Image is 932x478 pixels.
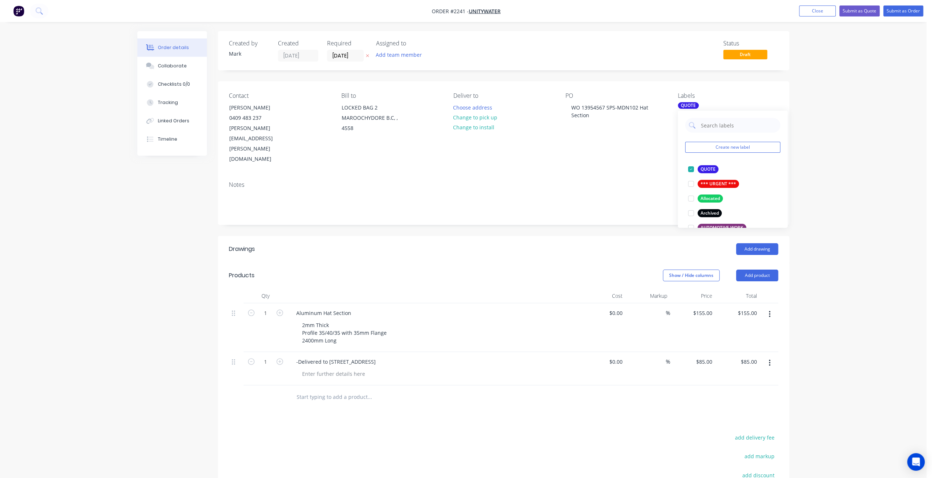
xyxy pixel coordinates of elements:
button: Add drawing [736,243,778,255]
button: Archived [685,208,725,218]
div: [PERSON_NAME] [229,103,290,113]
div: Required [327,40,367,47]
div: [PERSON_NAME]0409 483 237[PERSON_NAME][EMAIL_ADDRESS][PERSON_NAME][DOMAIN_NAME] [223,102,296,164]
button: Add team member [376,50,426,60]
div: Contact [229,92,329,99]
div: QUOTE [678,102,699,109]
button: Submit as Order [883,5,923,16]
button: Submit as Quote [839,5,880,16]
input: Start typing to add a product... [296,390,443,404]
button: Create new label [685,142,780,153]
div: Markup [625,289,671,303]
div: Allocated [698,194,723,203]
input: Search labels [700,118,777,133]
button: Change to pick up [449,112,501,122]
div: Timeline [158,136,177,142]
div: Total [715,289,760,303]
button: Choose address [449,102,496,112]
div: Checklists 0/0 [158,81,190,88]
button: Tracking [137,93,207,112]
button: Allocated [685,193,726,204]
div: Price [670,289,715,303]
div: Qty [244,289,287,303]
div: MAROOCHYDORE B.C, , 4558 [341,113,402,133]
div: Open Intercom Messenger [907,453,925,471]
div: Aluminum Hat Section [290,308,357,318]
div: Drawings [229,245,255,253]
div: Tracking [158,99,178,106]
div: Linked Orders [158,118,189,124]
div: Mark [229,50,269,58]
span: Order #2241 - [432,8,469,15]
button: Close [799,5,836,16]
span: Draft [723,50,767,59]
button: Add team member [372,50,426,60]
div: [PERSON_NAME][EMAIL_ADDRESS][PERSON_NAME][DOMAIN_NAME] [229,123,290,164]
div: Assigned to [376,40,449,47]
div: Cost [580,289,625,303]
div: 0409 483 237 [229,113,290,123]
div: Order details [158,44,189,51]
button: Checklists 0/0 [137,75,207,93]
span: % [666,357,670,366]
div: PO [565,92,666,99]
div: Status [723,40,778,47]
div: LOCKED BAG 2 [341,103,402,113]
button: Timeline [137,130,207,148]
button: Order details [137,38,207,57]
button: Linked Orders [137,112,207,130]
div: Deliver to [453,92,554,99]
a: Unitywater [469,8,501,15]
button: AUTOMOTIVE WORK [685,223,749,233]
img: Factory [13,5,24,16]
div: WO 13954567 SPS-MDN102 Hat Section [565,102,657,121]
span: % [666,309,670,317]
button: add delivery fee [731,433,778,442]
div: LOCKED BAG 2MAROOCHYDORE B.C, , 4558 [335,102,408,134]
button: QUOTE [685,164,721,174]
div: Labels [678,92,778,99]
div: Bill to [341,92,441,99]
div: AUTOMOTIVE WORK [698,224,746,232]
button: add markup [740,451,778,461]
button: Add product [736,270,778,281]
div: Created by [229,40,269,47]
div: Notes [229,181,778,188]
div: Collaborate [158,63,187,69]
div: Products [229,271,255,280]
button: Change to install [449,122,498,132]
button: Collaborate [137,57,207,75]
div: -Delivered to [STREET_ADDRESS] [290,356,382,367]
div: Archived [698,209,722,217]
div: Created [278,40,318,47]
button: Show / Hide columns [663,270,720,281]
div: QUOTE [698,165,719,173]
div: 2mm Thick Profile 35/40/35 with 35mm Flange 2400mm Long [296,320,393,346]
